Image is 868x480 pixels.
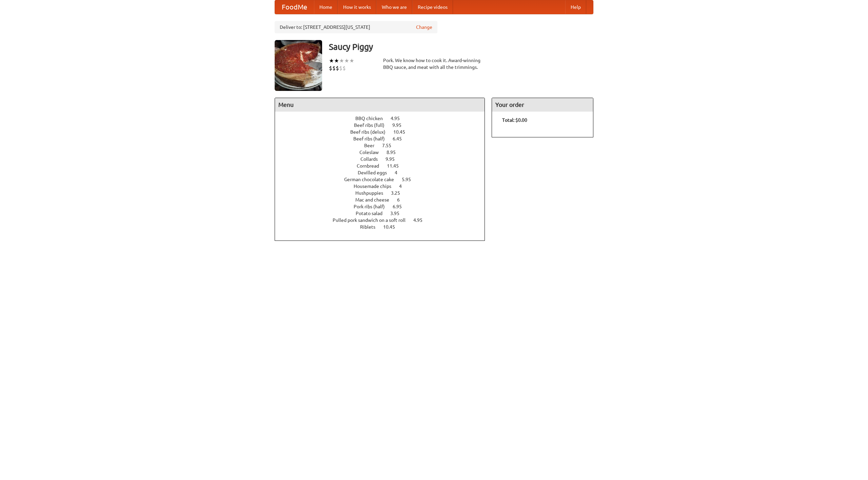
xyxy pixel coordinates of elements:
a: How it works [338,0,376,14]
span: Beef ribs (delux) [350,129,392,135]
span: Beef ribs (full) [354,122,391,128]
h4: Menu [275,98,485,112]
a: Recipe videos [412,0,453,14]
img: angular.jpg [275,40,322,91]
span: 7.55 [382,143,398,148]
span: German chocolate cake [344,177,401,182]
span: 3.25 [391,190,407,196]
span: 6.45 [393,136,409,141]
h3: Saucy Piggy [329,40,593,54]
li: $ [332,64,336,72]
a: Change [416,24,432,31]
a: German chocolate cake 5.95 [344,177,423,182]
a: Pork ribs (half) 6.95 [354,204,414,209]
span: 11.45 [387,163,406,169]
a: Mac and cheese 6 [355,197,412,203]
span: 6.95 [393,204,409,209]
span: Devilled eggs [358,170,394,175]
a: Devilled eggs 4 [358,170,410,175]
li: $ [336,64,339,72]
li: $ [342,64,346,72]
a: Beef ribs (half) 6.45 [353,136,414,141]
li: $ [329,64,332,72]
a: Pulled pork sandwich on a soft roll 4.95 [333,217,435,223]
a: Hushpuppies 3.25 [355,190,413,196]
span: 9.95 [386,156,401,162]
a: Riblets 10.45 [360,224,408,230]
li: ★ [349,57,354,64]
span: 5.95 [402,177,418,182]
span: Beer [364,143,381,148]
span: 10.45 [393,129,412,135]
span: 3.95 [390,211,406,216]
span: Housemade chips [354,184,398,189]
span: Coleslaw [359,150,386,155]
div: Pork. We know how to cook it. Award-winning BBQ sauce, and meat with all the trimmings. [383,57,485,71]
span: Pork ribs (half) [354,204,392,209]
span: Potato salad [356,211,389,216]
span: 4.95 [391,116,407,121]
span: Riblets [360,224,382,230]
a: Who we are [376,0,412,14]
span: Hushpuppies [355,190,390,196]
h4: Your order [492,98,593,112]
a: FoodMe [275,0,314,14]
span: 8.95 [387,150,402,155]
span: 6 [397,197,407,203]
span: BBQ chicken [355,116,390,121]
span: Collards [360,156,384,162]
a: Potato salad 3.95 [356,211,412,216]
a: Beef ribs (full) 9.95 [354,122,414,128]
a: Housemade chips 4 [354,184,414,189]
span: 10.45 [383,224,402,230]
div: Deliver to: [STREET_ADDRESS][US_STATE] [275,21,437,33]
li: ★ [329,57,334,64]
li: $ [339,64,342,72]
a: Coleslaw 8.95 [359,150,408,155]
b: Total: $0.00 [502,117,527,123]
a: Beer 7.55 [364,143,404,148]
span: 9.95 [392,122,408,128]
span: Mac and cheese [355,197,396,203]
a: Collards 9.95 [360,156,407,162]
span: Beef ribs (half) [353,136,392,141]
li: ★ [334,57,339,64]
a: Cornbread 11.45 [357,163,411,169]
a: Beef ribs (delux) 10.45 [350,129,418,135]
span: 4.95 [413,217,429,223]
span: Pulled pork sandwich on a soft roll [333,217,412,223]
a: Home [314,0,338,14]
li: ★ [339,57,344,64]
li: ★ [344,57,349,64]
a: Help [565,0,586,14]
span: 4 [395,170,404,175]
a: BBQ chicken 4.95 [355,116,412,121]
span: Cornbread [357,163,386,169]
span: 4 [399,184,409,189]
